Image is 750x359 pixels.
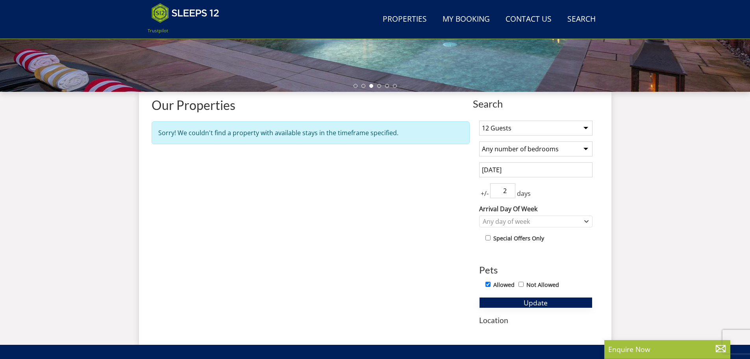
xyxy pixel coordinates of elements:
[481,217,583,226] div: Any day of week
[479,204,593,214] label: Arrival Day Of Week
[515,189,532,198] span: days
[524,298,548,307] span: Update
[479,297,593,308] button: Update
[479,189,490,198] span: +/-
[152,98,470,112] h1: Our Properties
[152,121,470,144] div: Sorry! We couldn't find a property with available stays in the timeframe specified.
[493,234,544,243] label: Special Offers Only
[479,265,593,275] h3: Pets
[152,3,219,23] img: Sleeps 12
[526,281,559,289] label: Not Allowed
[479,316,593,324] h3: Location
[148,28,168,33] a: Trustpilot
[479,216,593,227] div: Combobox
[479,162,593,177] input: Arrival Date
[502,11,555,28] a: Contact Us
[564,11,599,28] a: Search
[439,11,493,28] a: My Booking
[608,344,726,354] p: Enquire Now
[473,98,599,109] span: Search
[493,281,515,289] label: Allowed
[380,11,430,28] a: Properties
